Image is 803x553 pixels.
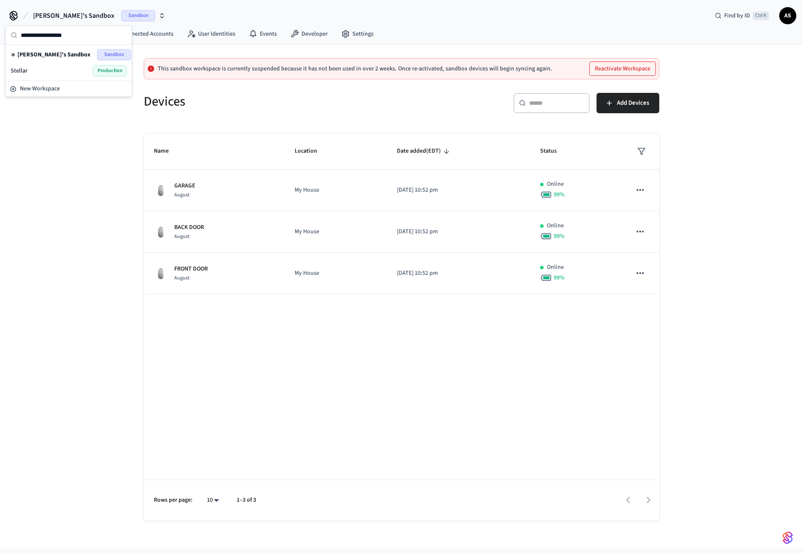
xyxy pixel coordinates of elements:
a: User Identities [180,26,242,42]
a: Developer [284,26,335,42]
a: Settings [335,26,380,42]
span: Production [93,65,127,76]
table: sticky table [144,134,659,294]
img: August Wifi Smart Lock 3rd Gen, Silver, Front [154,267,167,280]
p: Online [547,263,564,272]
span: August [174,233,190,240]
button: New Workspace [6,82,131,96]
div: Find by IDCtrl K [708,8,776,23]
p: My House [295,186,376,195]
p: My House [295,227,376,236]
p: [DATE] 10:52 pm [397,227,520,236]
div: 10 [203,494,223,506]
span: August [174,274,190,282]
img: August Wifi Smart Lock 3rd Gen, Silver, Front [154,184,167,197]
p: FRONT DOOR [174,265,208,274]
p: 1–3 of 3 [237,496,256,505]
span: Add Devices [617,98,649,109]
button: AS [779,7,796,24]
span: [PERSON_NAME]'s Sandbox [17,50,90,59]
span: 99 % [554,190,565,199]
p: Online [547,180,564,189]
span: [PERSON_NAME]'s Sandbox [33,11,114,21]
p: [DATE] 10:52 pm [397,186,520,195]
span: Sandbox [97,49,131,60]
p: [DATE] 10:52 pm [397,269,520,278]
p: BACK DOOR [174,223,204,232]
p: My House [295,269,376,278]
span: Sandbox [121,10,155,21]
span: August [174,191,190,198]
img: SeamLogoGradient.69752ec5.svg [783,531,793,545]
p: GARAGE [174,182,195,190]
div: Suggestions [6,45,132,81]
p: Rows per page: [154,496,192,505]
a: Events [242,26,284,42]
span: AS [780,8,795,23]
span: New Workspace [20,84,60,93]
p: Online [547,221,564,230]
span: Stellar [11,67,28,75]
span: Status [540,145,568,158]
span: Location [295,145,328,158]
button: Reactivate Workspace [590,62,655,75]
span: 99 % [554,232,565,240]
span: 99 % [554,274,565,282]
p: This sandbox workspace is currently suspended because it has not been used in over 2 weeks. Once ... [158,65,552,72]
img: August Wifi Smart Lock 3rd Gen, Silver, Front [154,225,167,239]
span: Ctrl K [753,11,769,20]
a: Connected Accounts [103,26,180,42]
span: Find by ID [724,11,750,20]
h5: Devices [144,93,396,110]
span: Name [154,145,180,158]
span: Date added(EDT) [397,145,452,158]
button: Add Devices [597,93,659,113]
